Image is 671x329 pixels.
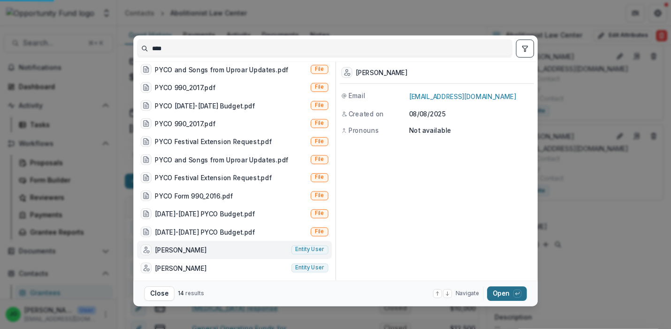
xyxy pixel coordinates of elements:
[409,109,532,118] p: 08/08/2025
[155,191,233,200] div: PYCO Form 990_2016.pdf
[155,263,206,273] div: [PERSON_NAME]
[315,156,324,163] span: File
[185,290,204,297] span: results
[155,65,289,74] div: PYCO and Songs from Uproar Updates.pdf
[315,84,324,91] span: File
[487,286,527,301] button: Open
[155,155,289,164] div: PYCO and Songs from Uproar Updates.pdf
[144,286,174,301] button: Close
[295,264,324,271] span: Entity user
[155,227,255,237] div: [DATE]-[DATE] PYCO Budget.pdf
[155,83,215,92] div: PYCO 990_2017.pdf
[155,245,206,254] div: [PERSON_NAME]
[409,126,532,135] p: Not available
[295,246,324,253] span: Entity user
[349,126,379,135] span: Pronouns
[315,228,324,235] span: File
[349,109,384,118] span: Created on
[155,100,255,110] div: PYCO [DATE]-[DATE] Budget.pdf
[315,66,324,72] span: File
[315,210,324,217] span: File
[456,290,480,298] span: Navigate
[315,120,324,127] span: File
[315,174,324,181] span: File
[409,93,516,100] a: [EMAIL_ADDRESS][DOMAIN_NAME]
[315,192,324,199] span: File
[155,137,272,146] div: PYCO Festival Extension Request.pdf
[516,39,534,57] button: toggle filters
[155,209,255,218] div: [DATE]-[DATE] PYCO Budget.pdf
[155,119,215,128] div: PYCO 990_2017.pdf
[315,102,324,108] span: File
[155,173,272,182] div: PYCO Festival Extension Request.pdf
[349,91,366,100] span: Email
[356,68,407,77] div: [PERSON_NAME]
[178,290,183,297] span: 14
[315,138,324,145] span: File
